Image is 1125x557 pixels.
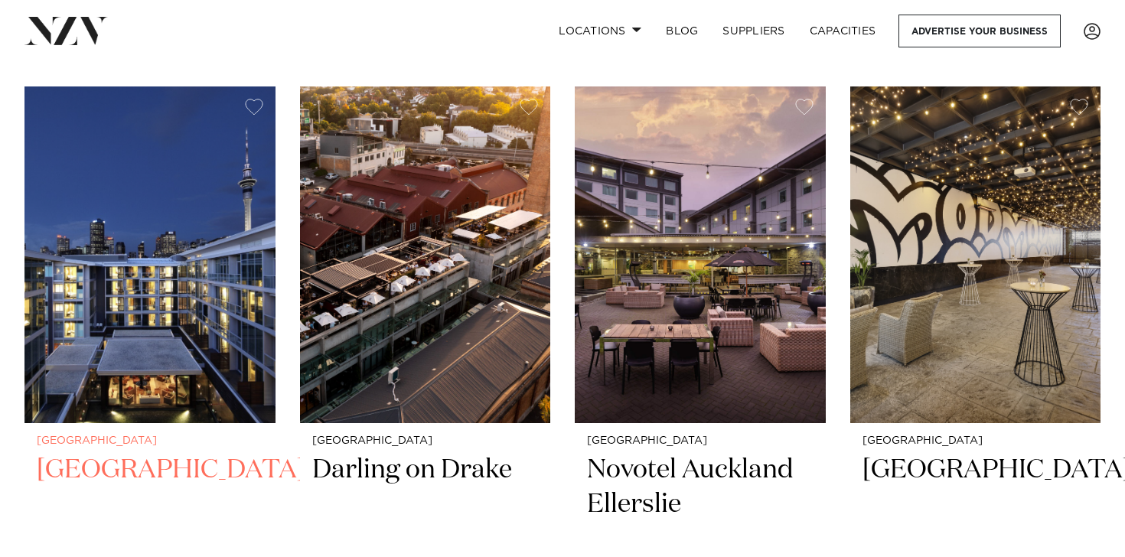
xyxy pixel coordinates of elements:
small: [GEOGRAPHIC_DATA] [37,435,263,447]
h2: Novotel Auckland Ellerslie [587,453,814,556]
h2: Darling on Drake [312,453,539,556]
small: [GEOGRAPHIC_DATA] [587,435,814,447]
a: Locations [546,15,654,47]
a: SUPPLIERS [710,15,797,47]
small: [GEOGRAPHIC_DATA] [862,435,1089,447]
h2: [GEOGRAPHIC_DATA] [862,453,1089,556]
a: BLOG [654,15,710,47]
h2: [GEOGRAPHIC_DATA] [37,453,263,556]
a: Capacities [797,15,889,47]
img: nzv-logo.png [24,17,108,44]
img: Aerial view of Darling on Drake [300,86,551,422]
a: Advertise your business [898,15,1061,47]
small: [GEOGRAPHIC_DATA] [312,435,539,447]
img: Sofitel Auckland Viaduct Harbour hotel venue [24,86,276,422]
